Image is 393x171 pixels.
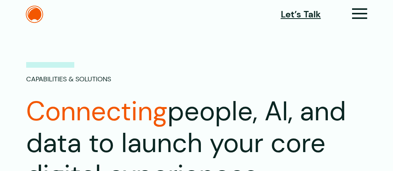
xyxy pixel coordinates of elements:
a: Let’s Talk [281,8,321,21]
p: Capabilities & Solutions [26,62,111,84]
span: Connecting [26,94,168,129]
img: The Daylight Studio Logo [26,6,43,23]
